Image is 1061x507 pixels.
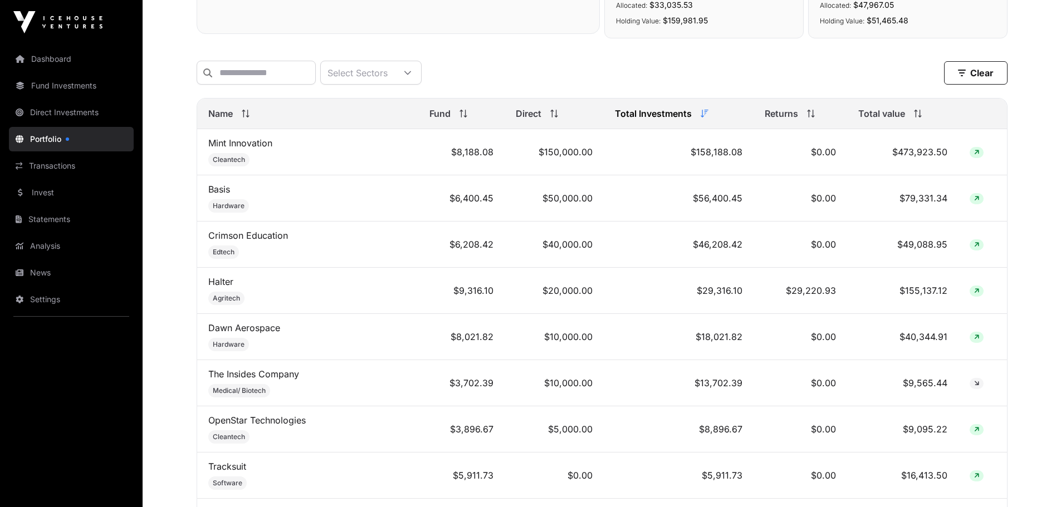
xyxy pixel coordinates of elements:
[208,368,299,380] a: The Insides Company
[208,230,288,241] a: Crimson Education
[9,180,134,205] a: Invest
[9,260,134,285] a: News
[858,107,905,120] span: Total value
[505,452,603,499] td: $0.00
[847,129,958,175] td: $473,923.50
[847,314,958,360] td: $40,344.91
[321,61,394,84] div: Select Sectors
[754,129,847,175] td: $0.00
[208,276,233,287] a: Halter
[505,360,603,406] td: $10,000.00
[418,360,505,406] td: $3,702.39
[208,184,230,195] a: Basis
[754,268,847,314] td: $29,220.93
[754,360,847,406] td: $0.00
[847,268,958,314] td: $155,137.12
[663,16,708,25] span: $159,981.95
[754,452,847,499] td: $0.00
[213,201,245,210] span: Hardware
[505,175,603,221] td: $50,000.00
[616,17,661,25] span: Holding Value:
[604,314,754,360] td: $18,021.82
[213,155,245,164] span: Cleantech
[9,154,134,178] a: Transactions
[9,207,134,232] a: Statements
[208,137,272,149] a: Mint Innovation
[754,406,847,452] td: $0.00
[604,268,754,314] td: $29,316.10
[604,452,754,499] td: $5,911.73
[418,406,505,452] td: $3,896.67
[516,107,541,120] span: Direct
[213,386,266,395] span: Medical/ Biotech
[208,322,280,333] a: Dawn Aerospace
[1005,454,1061,507] iframe: Chat Widget
[9,127,134,151] a: Portfolio
[208,461,246,472] a: Tracksuit
[754,314,847,360] td: $0.00
[944,61,1008,85] button: Clear
[847,175,958,221] td: $79,331.34
[754,175,847,221] td: $0.00
[418,129,505,175] td: $8,188.08
[418,452,505,499] td: $5,911.73
[820,1,851,9] span: Allocated:
[505,129,603,175] td: $150,000.00
[505,268,603,314] td: $20,000.00
[418,221,505,268] td: $6,208.42
[604,221,754,268] td: $46,208.42
[9,47,134,71] a: Dashboard
[9,73,134,98] a: Fund Investments
[213,479,242,488] span: Software
[820,17,864,25] span: Holding Value:
[765,107,798,120] span: Returns
[13,11,102,33] img: Icehouse Ventures Logo
[754,221,847,268] td: $0.00
[208,107,233,120] span: Name
[429,107,451,120] span: Fund
[9,287,134,312] a: Settings
[616,1,647,9] span: Allocated:
[604,129,754,175] td: $158,188.08
[505,406,603,452] td: $5,000.00
[847,360,958,406] td: $9,565.44
[213,432,245,441] span: Cleantech
[847,406,958,452] td: $9,095.22
[9,234,134,258] a: Analysis
[418,175,505,221] td: $6,400.45
[867,16,908,25] span: $51,465.48
[847,221,958,268] td: $49,088.95
[847,452,958,499] td: $16,413.50
[418,314,505,360] td: $8,021.82
[418,268,505,314] td: $9,316.10
[213,294,240,303] span: Agritech
[505,314,603,360] td: $10,000.00
[505,221,603,268] td: $40,000.00
[604,175,754,221] td: $56,400.45
[604,406,754,452] td: $8,896.67
[9,100,134,125] a: Direct Investments
[208,415,306,426] a: OpenStar Technologies
[615,107,692,120] span: Total Investments
[213,248,234,257] span: Edtech
[604,360,754,406] td: $13,702.39
[213,340,245,349] span: Hardware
